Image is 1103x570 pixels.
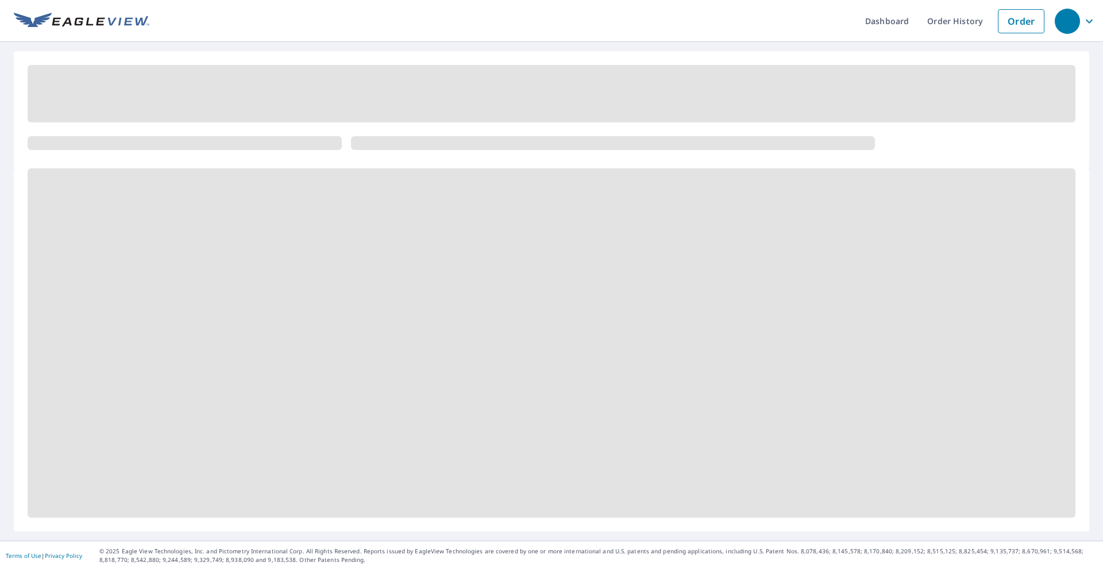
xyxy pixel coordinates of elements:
[99,547,1097,564] p: © 2025 Eagle View Technologies, Inc. and Pictometry International Corp. All Rights Reserved. Repo...
[998,9,1044,33] a: Order
[14,13,149,30] img: EV Logo
[6,552,82,559] p: |
[6,552,41,560] a: Terms of Use
[45,552,82,560] a: Privacy Policy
